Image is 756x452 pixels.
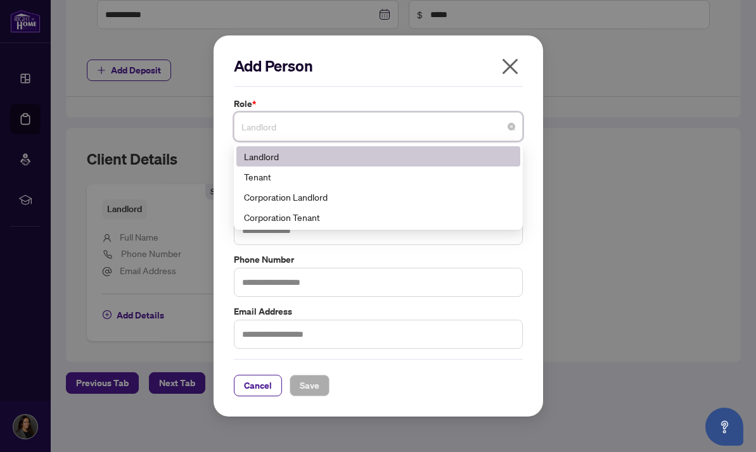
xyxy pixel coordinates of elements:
[500,56,520,77] span: close
[234,56,523,76] h2: Add Person
[234,97,523,111] label: Role
[244,190,513,204] div: Corporation Landlord
[236,207,520,227] div: Corporation Tenant
[236,146,520,166] div: Landlord
[244,375,272,396] span: Cancel
[244,210,513,224] div: Corporation Tenant
[244,149,513,163] div: Landlord
[234,375,282,396] button: Cancel
[236,187,520,207] div: Corporation Landlord
[236,166,520,187] div: Tenant
[234,304,523,318] label: Email Address
[290,375,330,396] button: Save
[234,253,523,267] label: Phone Number
[508,123,515,130] span: close-circle
[705,408,743,446] button: Open asap
[241,115,515,139] span: Landlord
[244,170,513,184] div: Tenant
